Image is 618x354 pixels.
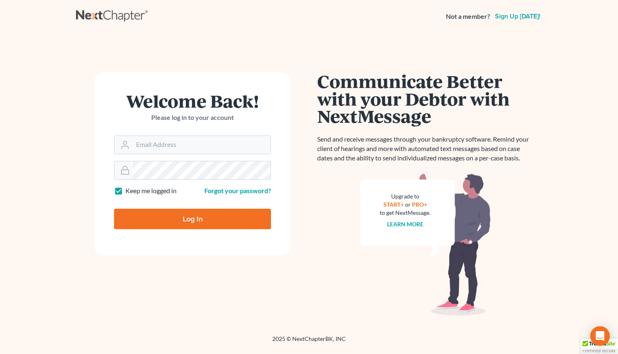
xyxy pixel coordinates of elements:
[114,92,271,110] h1: Welcome Back!
[380,209,430,217] div: to get NextMessage.
[383,201,404,208] a: START+
[317,72,534,125] h1: Communicate Better with your Debtor with NextMessage
[76,335,542,349] div: 2025 © NextChapterBK, INC
[405,201,411,208] span: or
[114,113,271,122] p: Please log in to your account
[125,186,177,196] label: Keep me logged in
[590,326,610,346] div: Open Intercom Messenger
[446,12,490,21] strong: Not a member?
[412,201,427,208] a: PRO+
[380,192,430,201] div: Upgrade to
[387,221,423,228] a: Learn more
[133,136,271,154] input: Email Address
[360,173,491,316] img: nextmessage_bg-59042aed3d76b12b5cd301f8e5b87938c9018125f34e5fa2b7a6b67550977c72.svg
[580,338,618,354] div: TrustedSite Certified
[317,135,534,163] p: Send and receive messages through your bankruptcy software. Remind your client of hearings and mo...
[493,13,542,20] a: Sign up [DATE]!
[204,187,271,194] a: Forgot your password?
[114,209,271,229] input: Log In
